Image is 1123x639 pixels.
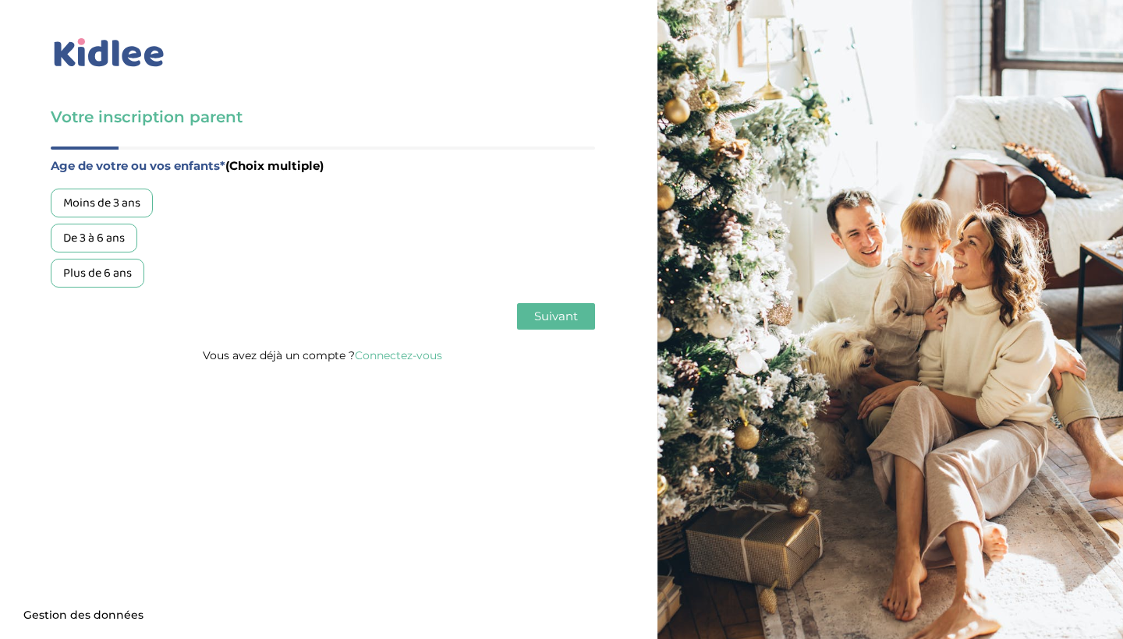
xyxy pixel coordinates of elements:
img: logo_kidlee_bleu [51,35,168,71]
button: Gestion des données [14,599,153,632]
span: Suivant [534,309,578,323]
a: Connectez-vous [355,348,442,362]
span: (Choix multiple) [225,158,324,173]
button: Suivant [517,303,595,330]
div: De 3 à 6 ans [51,224,137,252]
label: Age de votre ou vos enfants* [51,156,595,176]
h3: Votre inscription parent [51,106,595,128]
div: Moins de 3 ans [51,189,153,217]
button: Précédent [51,303,124,330]
span: Gestion des données [23,609,143,623]
div: Plus de 6 ans [51,259,144,288]
p: Vous avez déjà un compte ? [51,345,595,365]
